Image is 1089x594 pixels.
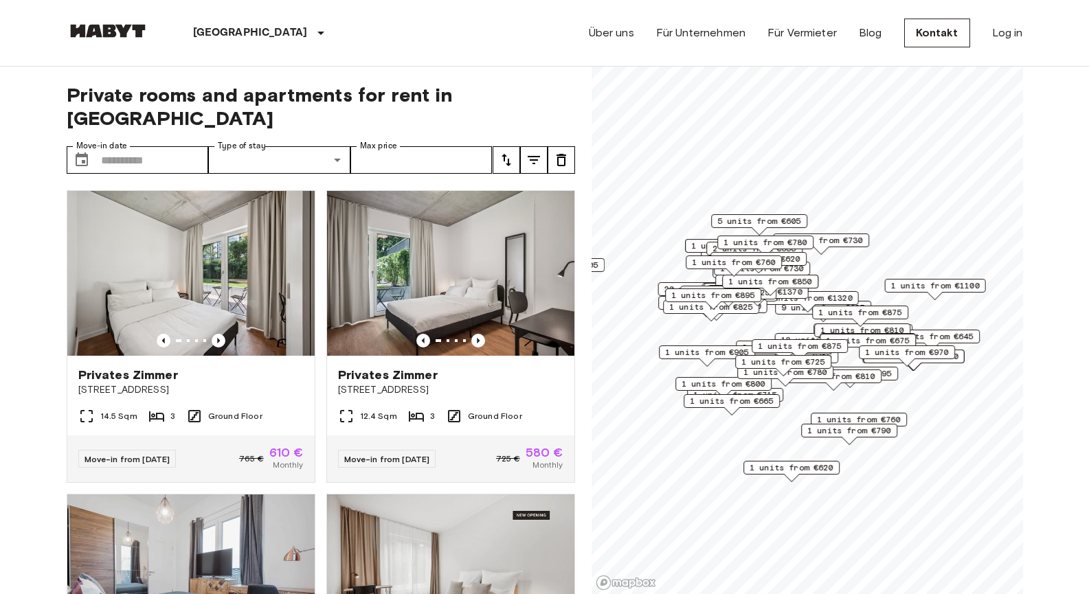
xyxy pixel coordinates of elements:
div: Map marker [658,282,759,304]
label: Move-in date [76,140,127,152]
div: Map marker [710,252,807,273]
span: 1 units from €800 [682,378,765,390]
div: Map marker [752,339,848,361]
div: Map marker [736,341,832,362]
div: Map marker [666,299,767,321]
div: Map marker [675,377,772,398]
div: Map marker [757,291,858,312]
span: 1 units from €780 [723,236,807,249]
button: tune [493,146,520,174]
a: Kontakt [904,19,970,47]
span: 1 units from €760 [692,256,776,269]
a: Marketing picture of unit DE-01-259-004-01QPrevious imagePrevious imagePrivates Zimmer[STREET_ADD... [67,190,315,483]
span: 2 units from €695 [808,367,892,380]
span: 1 units from €850 [728,275,812,288]
span: 1 units from €810 [820,324,904,336]
div: Map marker [711,214,807,236]
button: Previous image [416,334,430,347]
a: Über uns [589,25,634,41]
span: Privates Zimmer [338,367,438,383]
a: Log in [992,25,1023,41]
button: Choose date [68,146,96,174]
span: 2 units from €865 [742,341,826,354]
img: Marketing picture of unit DE-01-259-004-01Q [67,191,315,356]
span: 1 units from €895 [671,289,755,301]
span: 6 units from €645 [890,330,974,343]
button: tune [520,146,548,174]
div: Map marker [704,283,800,304]
div: Map marker [773,233,869,255]
div: Map marker [714,262,810,283]
span: 14.5 Sqm [100,410,137,422]
span: Move-in from [DATE] [344,454,430,464]
div: Map marker [737,365,833,387]
span: 2 units from €625 [686,286,770,299]
span: 1 units from €875 [818,306,902,319]
span: 3 [430,410,435,422]
span: 1 units from €665 [690,395,774,407]
span: [STREET_ADDRESS] [338,383,563,397]
div: Map marker [687,388,783,409]
div: Map marker [859,345,955,367]
div: Map marker [774,333,875,354]
button: tune [548,146,575,174]
span: 3 units from €655 [710,284,794,296]
div: Map marker [707,285,808,306]
span: 1 units from €760 [817,413,901,426]
div: Map marker [801,424,897,445]
div: Map marker [663,300,759,321]
a: Marketing picture of unit DE-01-259-004-03QPrevious imagePrevious imagePrivates Zimmer[STREET_ADD... [326,190,575,483]
span: 1 units from €875 [758,340,842,352]
span: 1 units from €1280 [869,350,958,363]
div: Map marker [701,283,802,304]
span: 1 units from €970 [865,346,949,358]
img: Habyt [67,24,149,38]
label: Max price [360,140,397,152]
div: Map marker [820,333,916,354]
span: 1 units from €730 [779,234,863,247]
span: 5 units from €605 [717,215,801,227]
span: 1 units from €1100 [890,279,979,292]
img: Marketing picture of unit DE-01-259-004-03Q [327,191,574,356]
p: [GEOGRAPHIC_DATA] [193,25,308,41]
span: 9 units from €635 [781,301,865,314]
span: 1 units from €715 [693,389,777,401]
div: Map marker [686,255,782,277]
button: Previous image [212,334,225,347]
div: Map marker [659,345,755,367]
div: Map marker [820,334,916,355]
label: Type of stay [218,140,266,152]
span: Monthly [532,459,563,471]
span: 12.4 Sqm [360,410,397,422]
a: Blog [859,25,882,41]
span: 1 units from €810 [792,370,875,382]
div: Map marker [508,258,605,279]
div: Map marker [811,413,907,434]
div: Map marker [717,236,813,257]
div: Map marker [884,330,980,351]
a: Für Unternehmen [656,25,745,41]
span: Ground Floor [468,410,522,422]
span: 1 units from €790 [807,424,891,437]
span: 2 units from €655 [712,242,796,255]
span: [STREET_ADDRESS] [78,383,304,397]
span: 2 units from €790 [664,297,748,309]
span: 3 [170,410,175,422]
span: 2 units from €1320 [763,292,852,304]
div: Map marker [722,275,818,296]
button: Previous image [157,334,170,347]
div: Map marker [863,350,964,371]
button: Previous image [471,334,485,347]
div: Map marker [685,239,781,260]
span: 1 units from €675 [826,334,910,347]
a: Mapbox logo [596,575,656,591]
a: Für Vermieter [767,25,837,41]
span: 1 units from €620 [691,240,775,252]
span: 1 units from €725 [741,356,825,368]
span: 1 units from €605 [515,259,598,271]
div: Map marker [665,288,761,310]
span: 1 units from €620 [750,461,833,474]
div: Map marker [743,461,840,482]
span: 765 € [239,453,264,465]
span: 20 units from €655 [664,283,752,295]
